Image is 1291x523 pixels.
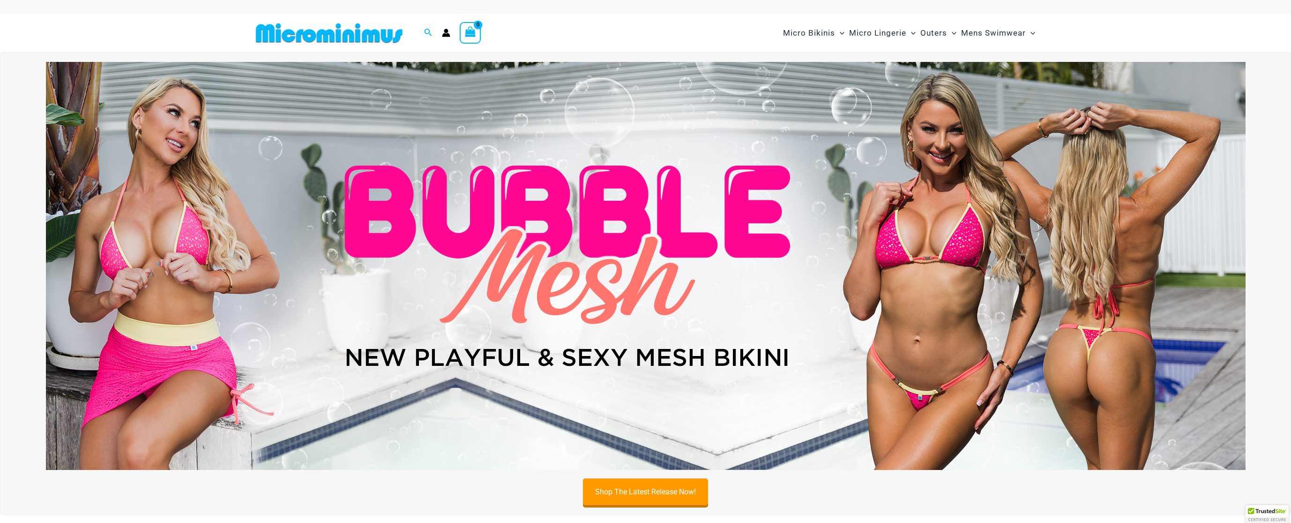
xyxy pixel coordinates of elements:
[961,21,1026,45] span: Mens Swimwear
[424,27,433,39] a: Search icon link
[847,19,918,47] a: Micro LingerieMenu ToggleMenu Toggle
[442,29,450,37] a: Account icon link
[947,21,956,45] span: Menu Toggle
[849,21,906,45] span: Micro Lingerie
[920,21,947,45] span: Outers
[918,19,959,47] a: OutersMenu ToggleMenu Toggle
[781,19,847,47] a: Micro BikinisMenu ToggleMenu Toggle
[779,17,1039,49] nav: Site Navigation
[835,21,844,45] span: Menu Toggle
[906,21,916,45] span: Menu Toggle
[583,478,708,505] a: Shop The Latest Release Now!
[46,62,1246,470] img: Bubble Mesh Highlight Pink
[959,19,1037,47] a: Mens SwimwearMenu ToggleMenu Toggle
[783,21,835,45] span: Micro Bikinis
[1026,21,1035,45] span: Menu Toggle
[460,22,481,44] a: View Shopping Cart, empty
[252,23,406,44] img: MM SHOP LOGO FLAT
[1246,505,1289,523] div: TrustedSite Certified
